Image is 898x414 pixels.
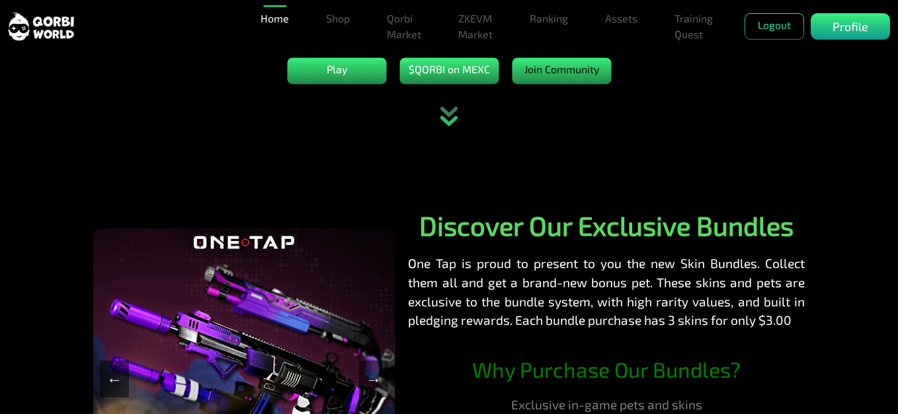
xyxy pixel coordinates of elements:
[100,361,129,397] button: ←
[600,5,643,32] a: Assets
[833,18,868,36] p: Profile
[420,90,478,150] div: animation
[8,11,74,42] img: sticky brand-logo
[255,5,294,32] a: Home
[359,361,388,397] button: →
[408,357,805,382] h3: Why Purchase Our Bundles?
[512,57,611,84] button: Join Community
[321,5,355,32] a: Shop
[382,5,427,48] a: Qorbi Market
[745,13,804,40] button: Logout
[408,254,805,330] p: One Tap is proud to present to you the new Skin Bundles. Collect them all and get a brand-new bon...
[453,5,498,48] a: ZKEVM Market
[524,5,573,32] a: Ranking
[408,209,805,241] h2: Discover Our Exclusive Bundles
[399,57,499,84] button: $QORBI on MEXC
[287,57,386,84] button: Play
[669,5,718,48] a: Training Quest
